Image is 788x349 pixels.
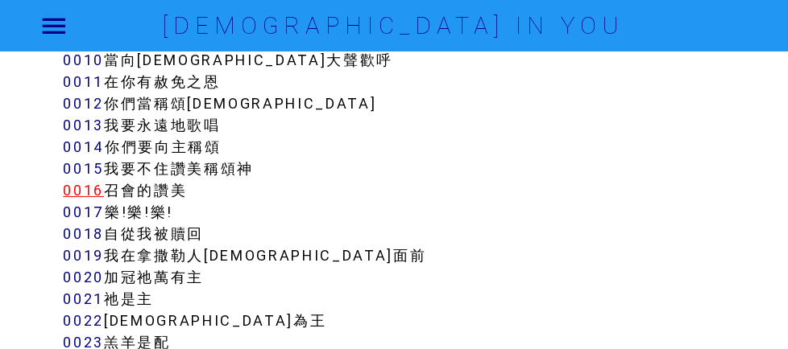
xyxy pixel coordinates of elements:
[63,268,104,286] a: 0020
[63,159,104,178] a: 0015
[63,138,105,156] a: 0014
[63,116,104,134] a: 0013
[63,94,104,113] a: 0012
[720,277,776,337] iframe: Chat
[63,224,104,243] a: 0018
[63,289,104,308] a: 0021
[63,51,104,69] a: 0010
[63,203,105,221] a: 0017
[63,72,104,91] a: 0011
[63,181,104,199] a: 0016
[63,311,104,330] a: 0022
[63,246,104,265] a: 0019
